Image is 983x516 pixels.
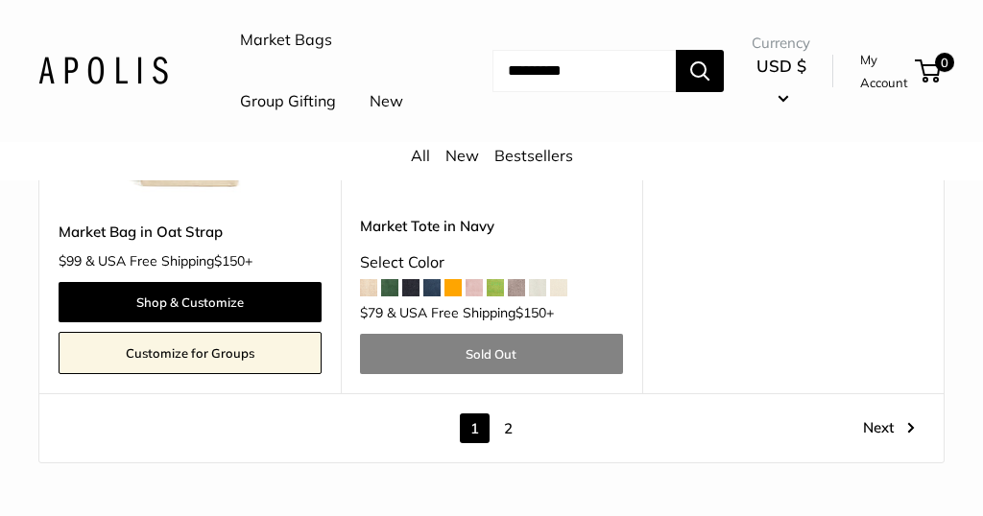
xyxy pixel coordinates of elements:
span: $150 [515,304,546,321]
img: Apolis [38,57,168,84]
a: 2 [493,413,523,443]
span: & USA Free Shipping + [387,306,554,319]
span: $150 [214,252,245,270]
a: Sold Out [360,334,623,374]
a: Group Gifting [240,87,336,116]
a: My Account [860,48,908,95]
a: Bestsellers [494,146,573,165]
button: USD $ [752,51,810,112]
div: Select Color [360,248,623,277]
a: Market Tote in Navy [360,215,623,237]
a: All [411,146,430,165]
span: $79 [360,304,383,321]
input: Search... [492,50,676,92]
a: Shop & Customize [59,282,322,322]
span: 1 [460,413,490,443]
button: Search [676,50,724,92]
a: Market Bags [240,26,332,55]
span: 0 [935,53,954,72]
a: Next [863,413,915,443]
a: New [370,87,403,116]
a: Customize for Groups [59,332,322,374]
a: New [445,146,479,165]
a: 0 [917,59,941,82]
span: $99 [59,252,82,270]
span: USD $ [756,56,806,76]
span: & USA Free Shipping + [85,254,252,268]
a: Market Bag in Oat Strap [59,221,322,243]
span: Currency [752,30,810,57]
